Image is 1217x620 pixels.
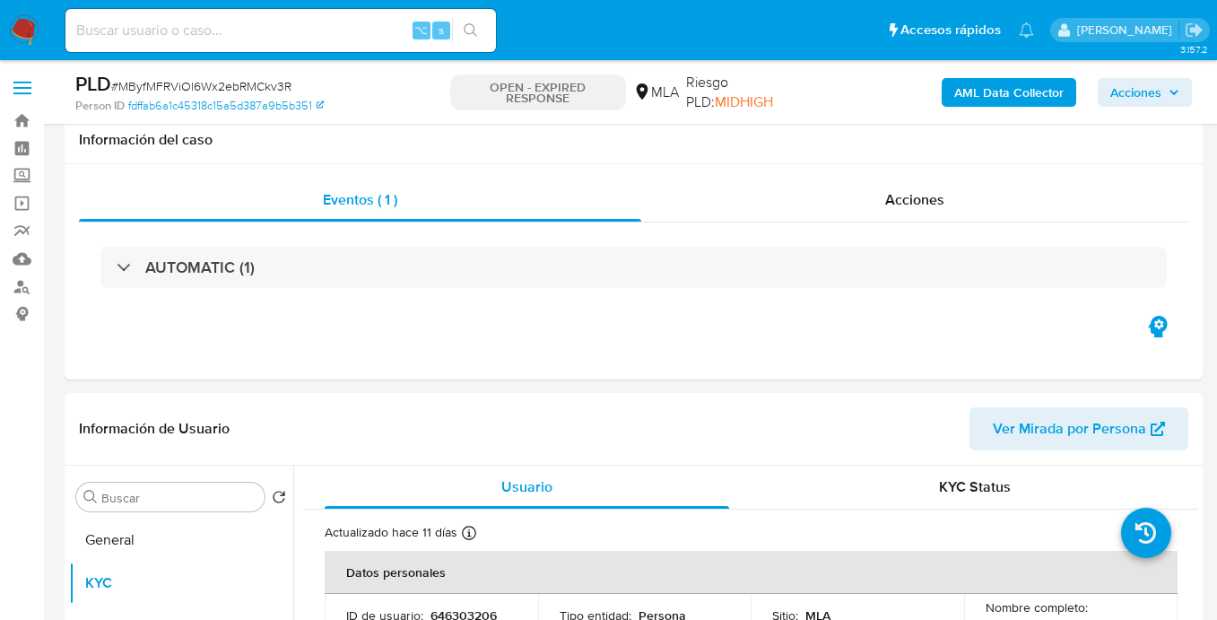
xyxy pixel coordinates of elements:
span: # MByfMFRViOl6Wx2ebRMCkv3R [111,77,291,95]
button: Buscar [83,490,98,504]
input: Buscar usuario o caso... [65,19,496,42]
span: Acciones [885,189,944,210]
span: Acciones [1110,78,1161,107]
div: AUTOMATIC (1) [100,247,1167,288]
b: PLD [75,69,111,98]
button: search-icon [452,18,489,43]
span: Accesos rápidos [900,21,1001,39]
h1: Información de Usuario [79,420,230,438]
button: Ver Mirada por Persona [969,407,1188,450]
span: Riesgo PLD: [686,73,818,111]
a: Salir [1185,21,1204,39]
span: Eventos ( 1 ) [323,189,397,210]
h3: AUTOMATIC (1) [145,258,255,277]
button: AML Data Collector [942,78,1076,107]
button: KYC [69,562,293,605]
span: KYC Status [939,476,1011,497]
p: OPEN - EXPIRED RESPONSE [450,74,626,110]
div: MLA [633,83,679,102]
span: MIDHIGH [715,92,773,112]
span: Usuario [501,476,552,497]
b: Person ID [75,98,125,114]
p: jian.marin@mercadolibre.com [1077,22,1178,39]
span: s [439,22,444,39]
span: ⌥ [414,22,428,39]
th: Datos personales [325,551,1178,594]
button: Volver al orden por defecto [272,490,286,510]
button: General [69,519,293,562]
span: Ver Mirada por Persona [993,407,1146,450]
input: Buscar [101,490,257,506]
a: fdffab6a1c45318c15a5d387a9b5b351 [128,98,324,114]
p: Actualizado hace 11 días [325,524,457,541]
button: Acciones [1098,78,1192,107]
p: Nombre completo : [986,599,1088,616]
b: AML Data Collector [954,78,1064,107]
h1: Información del caso [79,131,1188,149]
a: Notificaciones [1019,22,1034,38]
